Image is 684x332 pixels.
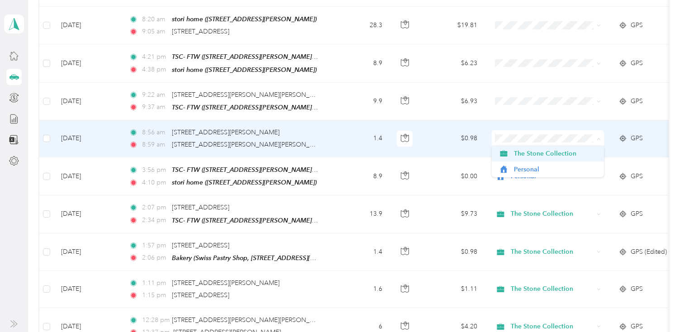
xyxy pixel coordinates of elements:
span: [STREET_ADDRESS] [172,291,229,299]
td: [DATE] [54,271,122,308]
td: $9.73 [421,195,484,233]
span: The Stone Collection [511,284,594,294]
span: TSC- FTW ([STREET_ADDRESS][PERSON_NAME] , [GEOGRAPHIC_DATA], [GEOGRAPHIC_DATA]) [172,217,449,224]
span: Bakery (Swiss Pastry Shop, [STREET_ADDRESS][GEOGRAPHIC_DATA][PERSON_NAME], [GEOGRAPHIC_DATA]) [172,254,491,262]
td: [DATE] [54,195,122,233]
span: GPS [631,171,643,181]
span: [STREET_ADDRESS][PERSON_NAME][PERSON_NAME] [172,141,330,148]
span: The Stone Collection [514,149,598,158]
span: stori home ([STREET_ADDRESS][PERSON_NAME]) [172,179,317,186]
span: 2:06 pm [142,253,168,263]
span: GPS [631,20,643,30]
span: TSC- FTW ([STREET_ADDRESS][PERSON_NAME] , [GEOGRAPHIC_DATA], [GEOGRAPHIC_DATA]) [172,104,449,111]
td: [DATE] [54,233,122,271]
span: TSC- FTW ([STREET_ADDRESS][PERSON_NAME] , [GEOGRAPHIC_DATA], [GEOGRAPHIC_DATA]) [172,53,449,61]
td: 8.9 [330,44,389,82]
span: 9:22 am [142,90,168,100]
td: $0.98 [421,233,484,271]
span: GPS [631,209,643,219]
td: 1.4 [330,233,389,271]
span: GPS [631,96,643,106]
span: 12:28 pm [142,315,168,325]
span: Personal [514,165,598,174]
td: 9.9 [330,83,389,120]
td: [DATE] [54,7,122,44]
span: [STREET_ADDRESS] [172,204,229,211]
td: $6.93 [421,83,484,120]
span: The Stone Collection [511,322,594,332]
span: 4:21 pm [142,52,168,62]
span: [STREET_ADDRESS] [172,28,229,35]
span: TSC- FTW ([STREET_ADDRESS][PERSON_NAME] , [GEOGRAPHIC_DATA], [GEOGRAPHIC_DATA]) [172,166,449,174]
td: $0.98 [421,120,484,157]
iframe: Everlance-gr Chat Button Frame [633,281,684,332]
td: 28.3 [330,7,389,44]
span: [STREET_ADDRESS][PERSON_NAME] [172,128,280,136]
span: 4:38 pm [142,65,168,75]
td: 1.4 [330,120,389,157]
td: $1.11 [421,271,484,308]
span: 8:59 am [142,140,168,150]
span: The Stone Collection [511,247,594,257]
span: 3:56 pm [142,165,168,175]
span: 1:15 pm [142,290,168,300]
span: GPS [631,284,643,294]
span: GPS [631,133,643,143]
td: 13.9 [330,195,389,233]
span: GPS [631,322,643,332]
span: 8:56 am [142,128,168,138]
span: stori home ([STREET_ADDRESS][PERSON_NAME]) [172,15,317,23]
span: [STREET_ADDRESS] [172,242,229,249]
span: [STREET_ADDRESS][PERSON_NAME][PERSON_NAME] [172,316,330,324]
span: 9:05 am [142,27,168,37]
span: 2:34 pm [142,215,168,225]
span: [STREET_ADDRESS][PERSON_NAME][PERSON_NAME] [172,91,330,99]
span: The Stone Collection [511,209,594,219]
td: 1.6 [330,271,389,308]
td: $6.23 [421,44,484,82]
td: [DATE] [54,157,122,195]
td: $0.00 [421,157,484,195]
span: GPS [631,58,643,68]
span: 4:10 pm [142,178,168,188]
span: GPS (Edited) [631,247,667,257]
span: 1:57 pm [142,241,168,251]
span: stori home ([STREET_ADDRESS][PERSON_NAME]) [172,66,317,73]
span: 9:37 am [142,102,168,112]
td: [DATE] [54,120,122,157]
td: [DATE] [54,44,122,82]
td: 8.9 [330,157,389,195]
td: [DATE] [54,83,122,120]
td: $19.81 [421,7,484,44]
span: [STREET_ADDRESS][PERSON_NAME] [172,279,280,287]
span: 8:20 am [142,14,168,24]
span: 2:07 pm [142,203,168,213]
span: 1:11 pm [142,278,168,288]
